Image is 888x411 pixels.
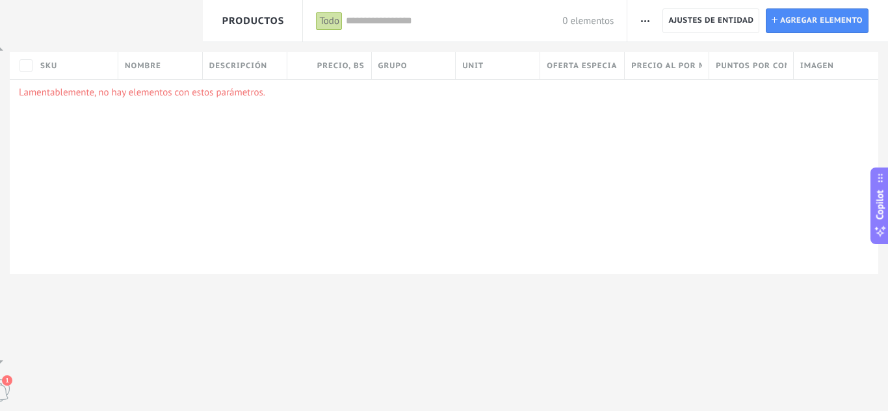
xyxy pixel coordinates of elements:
span: Nombre [125,60,161,72]
span: Ajustes de entidad [668,9,753,32]
span: Grupo [378,60,408,72]
span: 0 elementos [562,15,614,27]
div: Todo [316,12,343,31]
span: Unit [462,60,484,72]
p: Lamentablemente, no hay elementos con estos parámetros. [19,86,869,99]
button: Ajustes de entidad [662,8,759,33]
span: Puntos por compra [716,60,787,72]
span: Descripción [209,60,267,72]
span: Agregar elemento [780,9,863,32]
button: Más [636,8,655,33]
span: Imagen [800,60,834,72]
span: Precio al por mayor , Bs [631,60,702,72]
span: Copilot [874,190,887,219]
span: Precio , Bs [317,60,365,72]
span: Oferta especial 1 , Bs [547,60,618,72]
span: SKU [40,60,57,72]
span: 1 [2,375,12,386]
